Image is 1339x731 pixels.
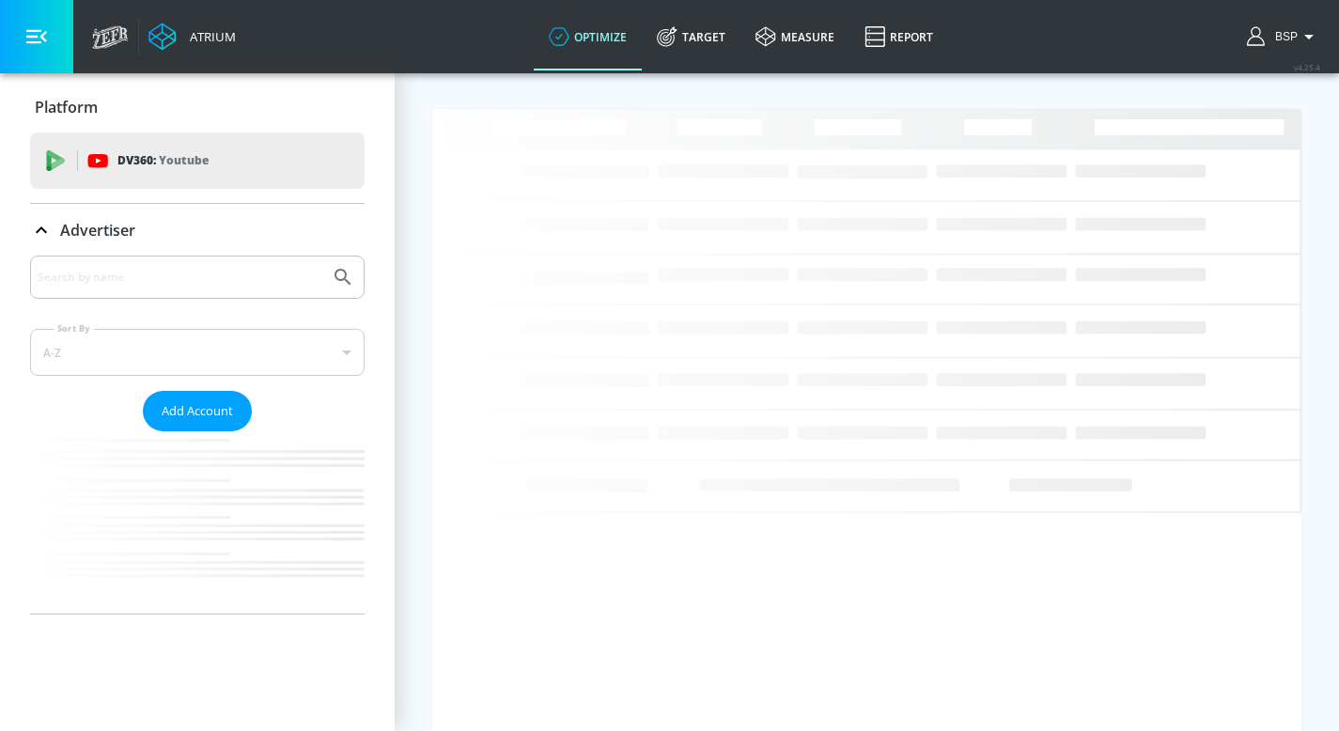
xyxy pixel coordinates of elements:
[534,3,642,70] a: optimize
[117,150,209,171] p: DV360:
[54,322,94,334] label: Sort By
[30,132,365,189] div: DV360: Youtube
[30,204,365,257] div: Advertiser
[148,23,236,51] a: Atrium
[162,400,233,422] span: Add Account
[35,97,98,117] p: Platform
[143,391,252,431] button: Add Account
[849,3,948,70] a: Report
[30,431,365,614] nav: list of Advertiser
[1294,62,1320,72] span: v 4.25.4
[30,329,365,376] div: A-Z
[60,220,135,241] p: Advertiser
[182,28,236,45] div: Atrium
[642,3,740,70] a: Target
[38,265,322,289] input: Search by name
[1268,30,1298,43] span: login as: bsp_linking@zefr.com
[30,256,365,614] div: Advertiser
[740,3,849,70] a: measure
[30,81,365,133] div: Platform
[1247,25,1320,48] button: BSP
[159,150,209,170] p: Youtube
